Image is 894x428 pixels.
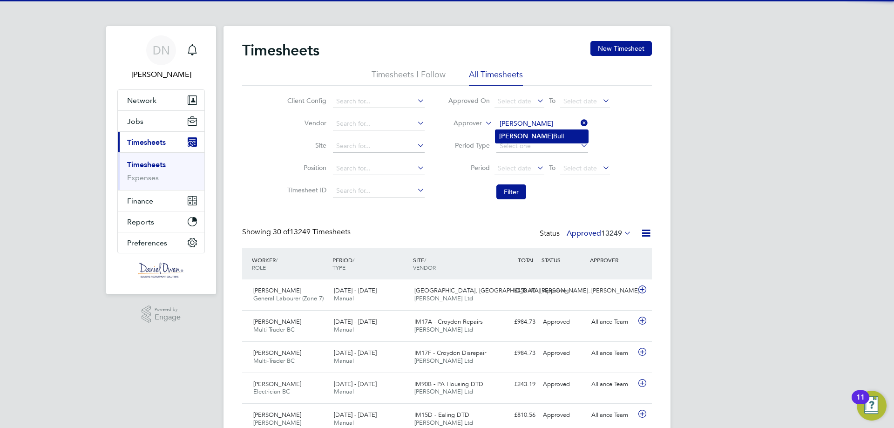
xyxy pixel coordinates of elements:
span: Preferences [127,238,167,247]
span: TOTAL [518,256,535,264]
div: £984.73 [491,314,539,330]
div: APPROVER [588,251,636,268]
div: £243.19 [491,377,539,392]
input: Select one [496,140,588,153]
span: To [546,162,558,174]
a: Powered byEngage [142,306,181,323]
span: Engage [155,313,181,321]
input: Search for... [333,140,425,153]
span: IM17A - Croydon Repairs [414,318,483,326]
input: Search for... [333,162,425,175]
span: DN [153,44,170,56]
button: Network [118,90,204,110]
div: STATUS [539,251,588,268]
button: Reports [118,211,204,232]
span: / [276,256,278,264]
div: Alliance Team [588,346,636,361]
span: IM17F - Croydon Disrepair [414,349,486,357]
li: All Timesheets [469,69,523,86]
span: [PERSON_NAME] [253,380,301,388]
span: [PERSON_NAME] [253,286,301,294]
span: Select date [563,97,597,105]
label: Period Type [448,141,490,149]
span: [PERSON_NAME] Ltd [414,357,473,365]
div: £458.40 [491,283,539,299]
span: [DATE] - [DATE] [334,411,377,419]
div: 11 [856,397,865,409]
span: / [352,256,354,264]
span: Manual [334,326,354,333]
b: [PERSON_NAME] [499,132,553,140]
span: Manual [334,419,354,427]
span: Select date [563,164,597,172]
nav: Main navigation [106,26,216,294]
a: Timesheets [127,160,166,169]
div: Approved [539,283,588,299]
a: DN[PERSON_NAME] [117,35,205,80]
span: / [424,256,426,264]
span: IM90B - PA Housing DTD [414,380,483,388]
input: Search for... [333,117,425,130]
span: [PERSON_NAME] Ltd [414,419,473,427]
span: [DATE] - [DATE] [334,318,377,326]
a: Expenses [127,173,159,182]
span: IM15D - Ealing DTD [414,411,469,419]
h2: Timesheets [242,41,319,60]
label: Site [284,141,326,149]
label: Position [284,163,326,172]
span: To [546,95,558,107]
div: PERIOD [330,251,411,276]
div: Approved [539,377,588,392]
button: Jobs [118,111,204,131]
button: New Timesheet [590,41,652,56]
span: Manual [334,387,354,395]
span: [PERSON_NAME] [253,411,301,419]
div: Approved [539,314,588,330]
span: [PERSON_NAME] Ltd [414,294,473,302]
div: Approved [539,346,588,361]
input: Search for... [333,95,425,108]
span: Select date [498,97,531,105]
span: [PERSON_NAME] [253,349,301,357]
li: Timesheets I Follow [372,69,446,86]
div: Timesheets [118,152,204,190]
span: Powered by [155,306,181,313]
span: [PERSON_NAME] Ltd [414,387,473,395]
span: [DATE] - [DATE] [334,286,377,294]
div: Alliance Team [588,408,636,423]
span: VENDOR [413,264,436,271]
button: Preferences [118,232,204,253]
span: Jobs [127,117,143,126]
a: Go to home page [117,263,205,278]
div: £810.56 [491,408,539,423]
div: Alliance Team [588,314,636,330]
button: Filter [496,184,526,199]
label: Approved [567,229,631,238]
span: [GEOGRAPHIC_DATA], [GEOGRAPHIC_DATA][PERSON_NAME]… [414,286,594,294]
input: Search for... [333,184,425,197]
span: Network [127,96,156,105]
span: [DATE] - [DATE] [334,380,377,388]
span: Multi-Trader BC [253,357,295,365]
label: Approver [440,119,482,128]
div: Showing [242,227,352,237]
img: danielowen-logo-retina.png [138,263,184,278]
label: Timesheet ID [284,186,326,194]
label: Approved On [448,96,490,105]
span: Timesheets [127,138,166,147]
input: Search for... [496,117,588,130]
div: £984.73 [491,346,539,361]
div: [PERSON_NAME] [588,283,636,299]
div: SITE [411,251,491,276]
span: 13249 [601,229,622,238]
span: Select date [498,164,531,172]
span: Electrician BC [253,387,290,395]
button: Open Resource Center, 11 new notifications [857,391,887,421]
div: WORKER [250,251,330,276]
span: ROLE [252,264,266,271]
label: Client Config [284,96,326,105]
span: Manual [334,357,354,365]
span: [DATE] - [DATE] [334,349,377,357]
label: Period [448,163,490,172]
button: Timesheets [118,132,204,152]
